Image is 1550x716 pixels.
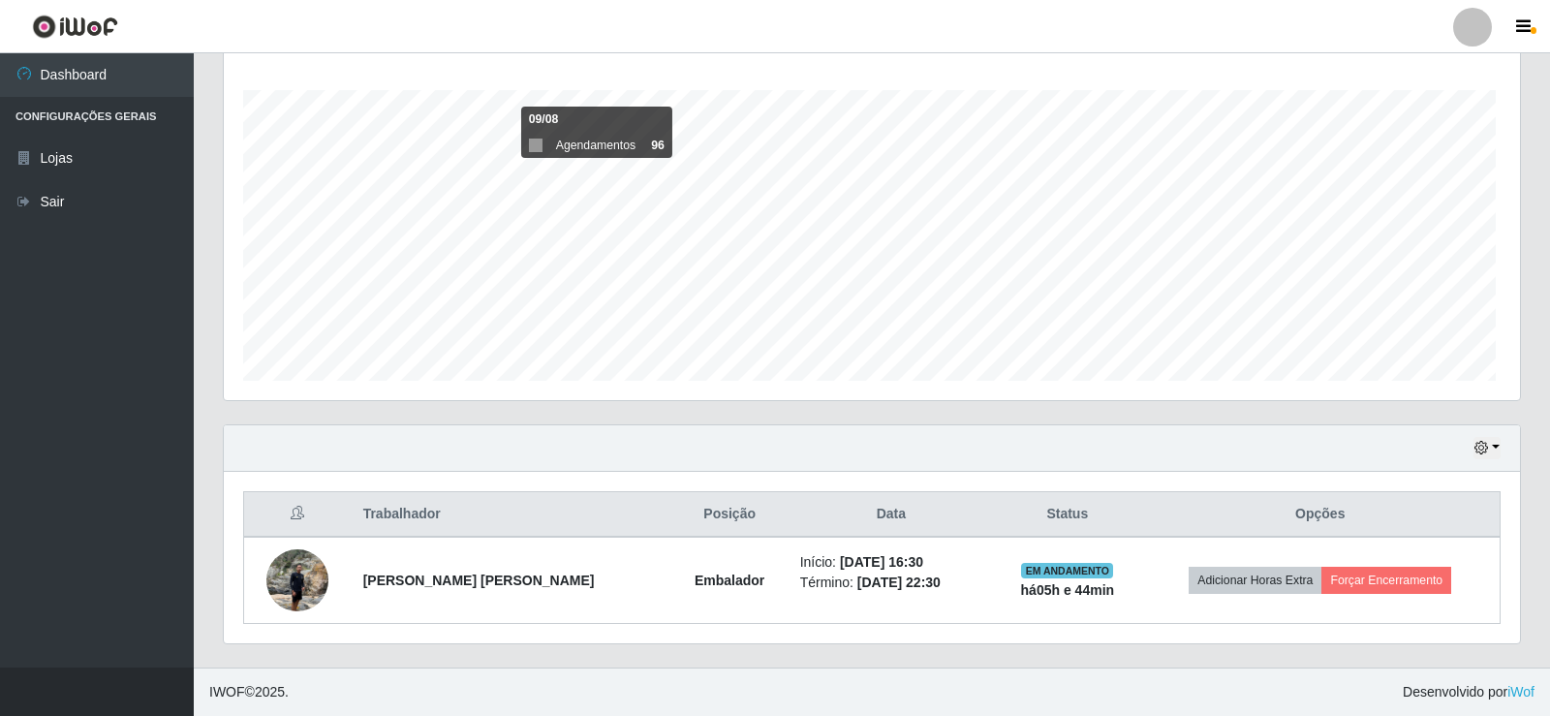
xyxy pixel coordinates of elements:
[671,492,789,538] th: Posição
[1021,582,1115,598] strong: há 05 h e 44 min
[789,492,995,538] th: Data
[994,492,1140,538] th: Status
[1140,492,1500,538] th: Opções
[840,554,923,570] time: [DATE] 16:30
[32,15,118,39] img: CoreUI Logo
[363,573,595,588] strong: [PERSON_NAME] [PERSON_NAME]
[352,492,671,538] th: Trabalhador
[1403,682,1534,702] span: Desenvolvido por
[695,573,764,588] strong: Embalador
[1321,567,1451,594] button: Forçar Encerramento
[800,552,983,573] li: Início:
[209,684,245,700] span: IWOF
[209,682,289,702] span: © 2025 .
[1189,567,1321,594] button: Adicionar Horas Extra
[266,539,328,621] img: 1700098236719.jpeg
[1021,563,1113,578] span: EM ANDAMENTO
[857,575,941,590] time: [DATE] 22:30
[800,573,983,593] li: Término:
[1507,684,1534,700] a: iWof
